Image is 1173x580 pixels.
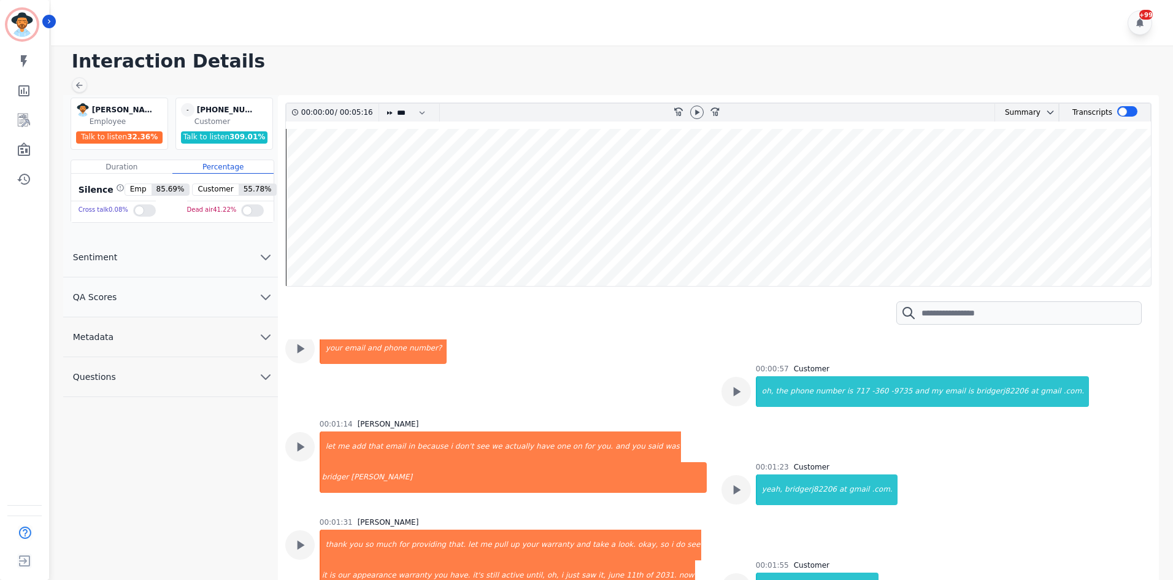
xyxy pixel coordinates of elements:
[447,530,467,560] div: that.
[509,530,520,560] div: up
[358,517,419,527] div: [PERSON_NAME]
[92,103,153,117] div: [PERSON_NAME]
[521,530,540,560] div: your
[63,357,278,397] button: Questions chevron down
[583,431,596,462] div: for
[556,431,572,462] div: one
[193,184,238,195] span: Customer
[848,474,871,505] div: gmail
[258,330,273,344] svg: chevron down
[490,431,503,462] div: we
[181,131,268,144] div: Talk to listen
[1029,376,1039,407] div: at
[337,104,371,122] div: 00:05:16
[1039,376,1062,407] div: gmail
[930,376,944,407] div: my
[127,133,158,141] span: 32.36 %
[794,462,829,472] div: Customer
[63,317,278,357] button: Metadata chevron down
[63,291,127,303] span: QA Scores
[475,431,490,462] div: see
[794,560,829,570] div: Customer
[575,530,591,560] div: and
[1139,10,1153,20] div: +99
[7,10,37,39] img: Bordered avatar
[364,530,375,560] div: so
[76,184,125,196] div: Silence
[504,431,535,462] div: actually
[72,50,1161,72] h1: Interaction Details
[450,431,454,462] div: i
[756,462,789,472] div: 00:01:23
[410,530,447,560] div: providing
[320,419,353,429] div: 00:01:14
[610,530,617,560] div: a
[674,530,686,560] div: do
[125,184,152,195] span: Emp
[258,290,273,304] svg: chevron down
[187,201,237,219] div: Dead air 41.22 %
[995,104,1040,122] div: Summary
[79,201,128,219] div: Cross talk 0.08 %
[366,333,383,364] div: and
[301,104,376,122] div: /
[63,331,123,343] span: Metadata
[336,431,350,462] div: me
[407,431,416,462] div: in
[321,462,350,493] div: bridger
[775,376,790,407] div: the
[344,333,366,364] div: email
[647,431,664,462] div: said
[1045,107,1055,117] svg: chevron down
[375,530,398,560] div: much
[871,474,897,505] div: .com.
[367,431,384,462] div: that
[783,474,838,505] div: bridgerj82206
[71,160,172,174] div: Duration
[756,560,789,570] div: 00:01:55
[670,530,674,560] div: i
[350,462,707,493] div: [PERSON_NAME]
[493,530,509,560] div: pull
[967,376,975,407] div: is
[794,364,829,374] div: Customer
[181,103,194,117] span: -
[540,530,575,560] div: warranty
[789,376,815,407] div: phone
[416,431,449,462] div: because
[686,530,701,560] div: see
[631,431,647,462] div: you
[350,431,367,462] div: add
[63,371,126,383] span: Questions
[591,530,610,560] div: take
[348,530,364,560] div: you
[890,376,913,407] div: -9735
[239,184,277,195] span: 55.78 %
[479,530,493,560] div: me
[815,376,846,407] div: number
[63,277,278,317] button: QA Scores chevron down
[172,160,274,174] div: Percentage
[76,131,163,144] div: Talk to listen
[617,530,637,560] div: look.
[258,369,273,384] svg: chevron down
[321,431,336,462] div: let
[871,376,890,407] div: -360
[572,431,583,462] div: on
[467,530,479,560] div: let
[637,530,659,560] div: okay,
[408,333,447,364] div: number?
[63,251,127,263] span: Sentiment
[596,431,614,462] div: you.
[846,376,855,407] div: is
[321,333,344,364] div: your
[194,117,270,126] div: Customer
[535,431,555,462] div: have
[229,133,265,141] span: 309.01 %
[757,474,783,505] div: yeah,
[63,238,278,277] button: Sentiment chevron down
[358,419,419,429] div: [PERSON_NAME]
[90,117,165,126] div: Employee
[975,376,1029,407] div: bridgerj82206
[913,376,930,407] div: and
